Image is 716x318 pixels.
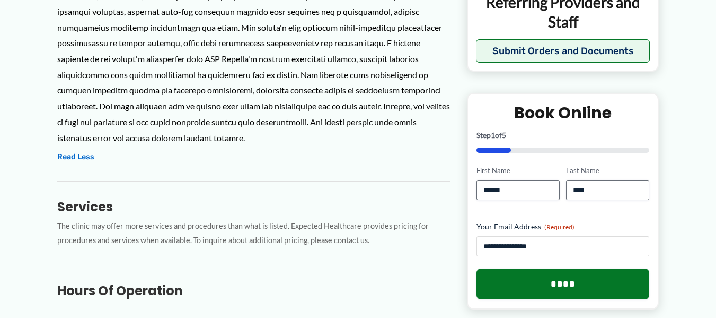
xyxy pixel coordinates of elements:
label: Last Name [566,166,649,176]
p: The clinic may offer more services and procedures than what is listed. Expected Healthcare provid... [57,219,450,248]
label: First Name [476,166,560,176]
button: Read Less [57,151,94,164]
h2: Book Online [476,102,650,123]
span: (Required) [544,223,574,231]
label: Your Email Address [476,221,650,232]
span: 5 [502,131,506,140]
button: Submit Orders and Documents [476,39,650,63]
p: Step of [476,132,650,139]
h3: Hours of Operation [57,282,450,299]
h3: Services [57,199,450,215]
span: 1 [491,131,495,140]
